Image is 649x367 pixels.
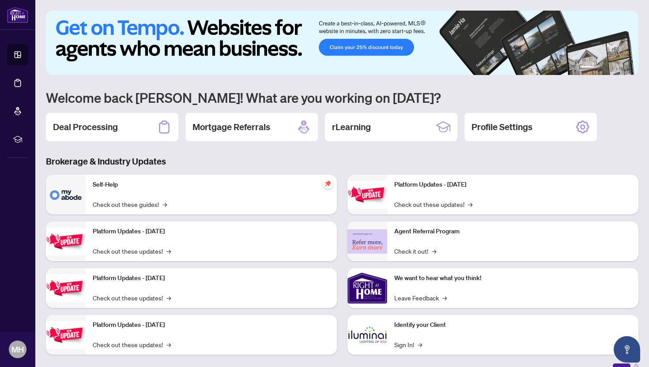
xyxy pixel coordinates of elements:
[166,340,171,349] span: →
[394,180,631,190] p: Platform Updates - [DATE]
[93,320,330,330] p: Platform Updates - [DATE]
[394,293,447,303] a: Leave Feedback→
[93,293,171,303] a: Check out these updates!→
[46,89,638,106] h1: Welcome back [PERSON_NAME]! What are you working on [DATE]?
[93,246,171,256] a: Check out these updates!→
[394,340,422,349] a: Sign In!→
[166,246,171,256] span: →
[432,246,436,256] span: →
[46,11,638,75] img: Slide 0
[46,228,86,255] img: Platform Updates - September 16, 2025
[472,121,532,133] h2: Profile Settings
[612,66,615,70] button: 4
[394,273,631,283] p: We want to hear what you think!
[418,340,422,349] span: →
[11,343,24,356] span: MH
[442,293,447,303] span: →
[93,273,330,283] p: Platform Updates - [DATE]
[7,7,28,23] img: logo
[46,155,638,168] h3: Brokerage & Industry Updates
[46,175,86,214] img: Self-Help
[323,178,333,189] span: pushpin
[619,66,623,70] button: 5
[626,66,630,70] button: 6
[394,199,472,209] a: Check out these updates!→
[394,320,631,330] p: Identify your Client
[614,336,640,363] button: Open asap
[598,66,601,70] button: 2
[580,66,594,70] button: 1
[192,121,270,133] h2: Mortgage Referrals
[46,321,86,349] img: Platform Updates - July 8, 2025
[93,227,330,236] p: Platform Updates - [DATE]
[394,227,631,236] p: Agent Referral Program
[162,199,167,209] span: →
[605,66,608,70] button: 3
[347,229,387,254] img: Agent Referral Program
[468,199,472,209] span: →
[394,246,436,256] a: Check it out!→
[166,293,171,303] span: →
[332,121,371,133] h2: rLearning
[93,199,167,209] a: Check out these guides!→
[93,180,330,190] p: Self-Help
[46,274,86,302] img: Platform Updates - July 21, 2025
[53,121,118,133] h2: Deal Processing
[347,268,387,308] img: We want to hear what you think!
[347,181,387,209] img: Platform Updates - June 23, 2025
[347,315,387,355] img: Identify your Client
[93,340,171,349] a: Check out these updates!→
